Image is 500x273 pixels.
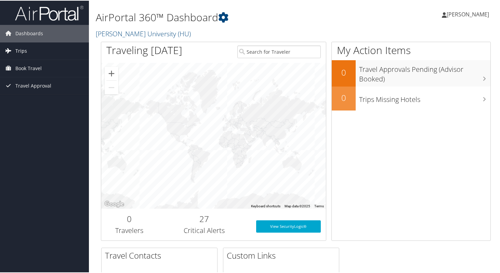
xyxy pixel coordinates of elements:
button: Zoom in [105,66,118,80]
a: View SecurityLogic® [256,220,321,232]
h2: Custom Links [227,249,339,261]
h3: Travelers [106,225,152,235]
h1: Traveling [DATE] [106,42,182,57]
img: Google [103,199,126,208]
span: [PERSON_NAME] [447,10,489,17]
span: Book Travel [15,59,42,76]
button: Zoom out [105,80,118,94]
span: Trips [15,42,27,59]
span: Dashboards [15,24,43,41]
button: Keyboard shortcuts [251,203,280,208]
input: Search for Traveler [237,45,321,57]
h3: Travel Approvals Pending (Advisor Booked) [359,61,490,83]
h1: My Action Items [332,42,490,57]
a: [PERSON_NAME] University (HU) [96,28,193,38]
h2: 0 [332,66,356,78]
h1: AirPortal 360™ Dashboard [96,10,363,24]
a: [PERSON_NAME] [442,3,496,24]
a: Terms (opens in new tab) [314,204,324,207]
h2: 0 [332,91,356,103]
span: Travel Approval [15,77,51,94]
h2: 0 [106,212,152,224]
h2: 27 [162,212,246,224]
a: 0Trips Missing Hotels [332,86,490,110]
span: Map data ©2025 [285,204,310,207]
h3: Trips Missing Hotels [359,91,490,104]
h2: Travel Contacts [105,249,217,261]
a: 0Travel Approvals Pending (Advisor Booked) [332,60,490,86]
a: Open this area in Google Maps (opens a new window) [103,199,126,208]
img: airportal-logo.png [15,4,83,21]
h3: Critical Alerts [162,225,246,235]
